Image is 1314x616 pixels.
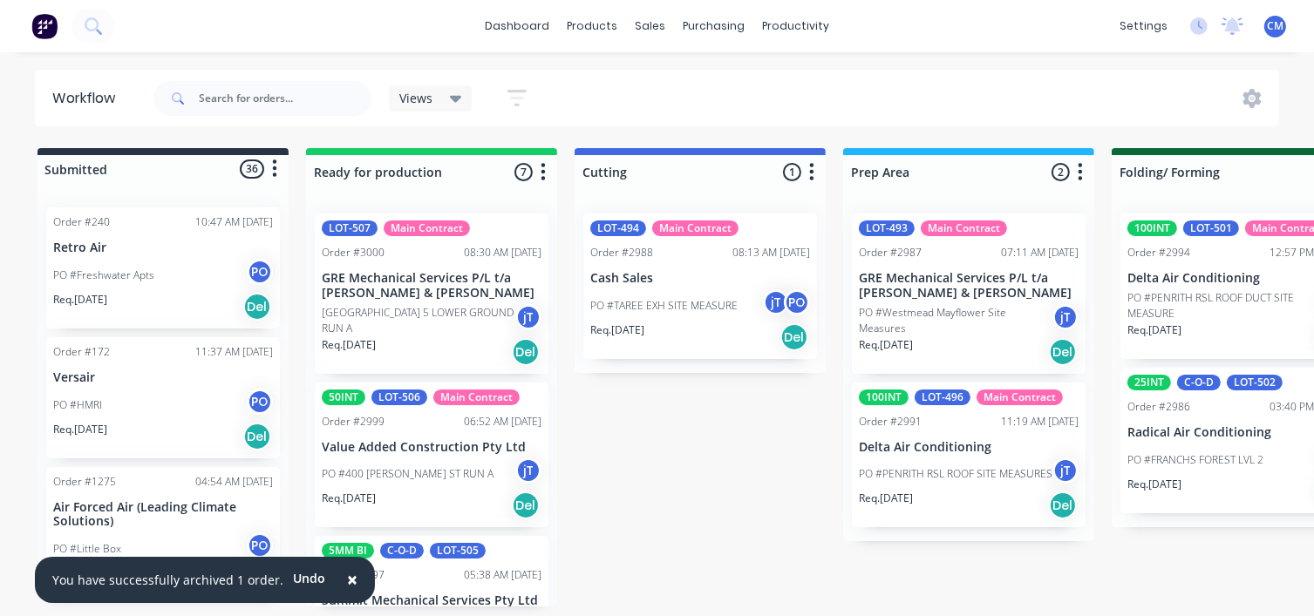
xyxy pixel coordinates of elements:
[53,500,273,530] p: Air Forced Air (Leading Climate Solutions)
[380,543,424,558] div: C-O-D
[852,213,1086,374] div: LOT-493Main ContractOrder #298707:11 AM [DATE]GRE Mechanical Services P/L t/a [PERSON_NAME] & [PE...
[322,271,541,301] p: GRE Mechanical Services P/L t/a [PERSON_NAME] & [PERSON_NAME]
[590,245,653,261] div: Order #2988
[322,543,374,558] div: 5MM BI
[1111,13,1176,39] div: settings
[46,337,280,458] div: Order #17211:37 AM [DATE]VersairPO #HMRIPOReq.[DATE]Del
[53,370,273,385] p: Versair
[784,289,810,315] div: PO
[1183,220,1239,236] div: LOT-501
[199,81,371,116] input: Search for orders...
[464,414,541,430] div: 06:52 AM [DATE]
[53,344,110,360] div: Order #172
[322,440,541,455] p: Value Added Construction Pty Ltd
[322,491,376,506] p: Req. [DATE]
[1001,414,1079,430] div: 11:19 AM [DATE]
[1127,452,1263,468] p: PO #FRANCHS FOREST LVL 2
[1177,375,1221,390] div: C-O-D
[53,267,154,283] p: PO #Freshwater Apts
[921,220,1007,236] div: Main Contract
[243,423,271,450] div: Del
[859,466,1052,482] p: PO #PENRITH RSL ROOF SITE MEASURES
[243,293,271,321] div: Del
[1049,338,1077,366] div: Del
[347,567,357,592] span: ×
[53,397,102,413] p: PO #HMRI
[859,389,909,405] div: 100INT
[53,422,107,437] p: Req. [DATE]
[53,474,116,490] div: Order #1275
[399,89,432,107] span: Views
[322,220,378,236] div: LOT-507
[322,466,494,482] p: PO #400 [PERSON_NAME] ST RUN A
[859,491,913,506] p: Req. [DATE]
[753,13,838,39] div: productivity
[53,214,110,230] div: Order #240
[652,220,739,236] div: Main Contract
[859,305,1052,336] p: PO #Westmead Mayflower Site Measures
[626,13,674,39] div: sales
[247,532,273,558] div: PO
[53,240,273,255] p: Retro Air
[590,298,738,314] p: PO #TAREE EXH SITE MEASURE
[476,13,558,39] a: dashboard
[195,214,273,230] div: 10:47 AM [DATE]
[46,467,280,603] div: Order #127504:54 AM [DATE]Air Forced Air (Leading Climate Solutions)PO #Little BoxPOReq.[DATE]Del
[859,337,913,353] p: Req. [DATE]
[53,292,107,308] p: Req. [DATE]
[1001,245,1079,261] div: 07:11 AM [DATE]
[195,474,273,490] div: 04:54 AM [DATE]
[859,220,915,236] div: LOT-493
[430,543,486,558] div: LOT-505
[1127,245,1190,261] div: Order #2994
[977,389,1063,405] div: Main Contract
[464,567,541,583] div: 05:38 AM [DATE]
[763,289,789,315] div: jT
[1127,399,1190,415] div: Order #2986
[852,382,1086,528] div: 100INTLOT-496Main ContractOrder #299111:19 AM [DATE]Delta Air ConditioningPO #PENRITH RSL ROOF SI...
[515,304,541,330] div: jT
[322,593,541,608] p: Summit Mechanical Services Pty Ltd
[1052,304,1079,330] div: jT
[330,559,375,601] button: Close
[512,338,540,366] div: Del
[322,414,385,430] div: Order #2999
[464,245,541,261] div: 08:30 AM [DATE]
[1127,375,1171,390] div: 25INT
[1052,457,1079,484] div: jT
[732,245,810,261] div: 08:13 AM [DATE]
[583,213,817,359] div: LOT-494Main ContractOrder #298808:13 AM [DATE]Cash SalesPO #TAREE EXH SITE MEASUREjTPOReq.[DATE]Del
[590,271,810,286] p: Cash Sales
[915,389,970,405] div: LOT-496
[46,207,280,328] div: Order #24010:47 AM [DATE]Retro AirPO #Freshwater AptsPOReq.[DATE]Del
[52,571,283,589] div: You have successfully archived 1 order.
[590,220,646,236] div: LOT-494
[515,457,541,484] div: jT
[859,271,1079,301] p: GRE Mechanical Services P/L t/a [PERSON_NAME] & [PERSON_NAME]
[31,13,58,39] img: Factory
[315,213,548,374] div: LOT-507Main ContractOrder #300008:30 AM [DATE]GRE Mechanical Services P/L t/a [PERSON_NAME] & [PE...
[283,565,335,592] button: Undo
[859,414,922,430] div: Order #2991
[1127,322,1181,338] p: Req. [DATE]
[590,322,644,338] p: Req. [DATE]
[1267,18,1283,34] span: CM
[315,382,548,528] div: 50INTLOT-506Main ContractOrder #299906:52 AM [DATE]Value Added Construction Pty LtdPO #400 [PERSO...
[1127,220,1177,236] div: 100INT
[322,245,385,261] div: Order #3000
[322,337,376,353] p: Req. [DATE]
[247,389,273,415] div: PO
[1127,477,1181,492] p: Req. [DATE]
[247,259,273,285] div: PO
[1049,491,1077,519] div: Del
[780,323,808,351] div: Del
[371,389,427,405] div: LOT-506
[195,344,273,360] div: 11:37 AM [DATE]
[322,305,515,336] p: [GEOGRAPHIC_DATA] 5 LOWER GROUND RUN A
[322,389,365,405] div: 50INT
[558,13,626,39] div: products
[384,220,470,236] div: Main Contract
[433,389,520,405] div: Main Contract
[512,491,540,519] div: Del
[52,88,124,109] div: Workflow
